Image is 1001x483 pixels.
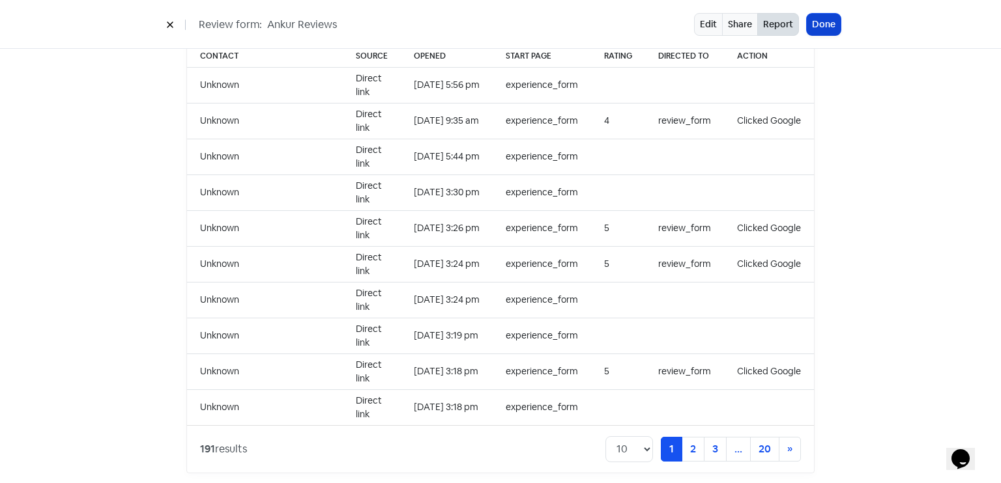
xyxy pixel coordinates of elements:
td: Unknown [187,246,343,282]
td: Direct link [343,282,401,318]
strong: 191 [200,442,215,456]
td: 5 [591,353,645,389]
td: Direct link [343,318,401,353]
td: Direct link [343,246,401,282]
td: Direct link [343,67,401,103]
iframe: chat widget [946,431,988,470]
td: Unknown [187,67,343,103]
td: [DATE] 5:44 pm [401,139,493,174]
td: [DATE] 3:30 pm [401,174,493,210]
td: Unknown [187,210,343,246]
td: Clicked Google [724,210,814,246]
td: review_form [645,103,724,139]
td: Direct link [343,139,401,174]
td: Unknown [187,103,343,139]
td: experience_form [493,246,591,282]
a: 3 [704,437,727,462]
td: experience_form [493,139,591,174]
a: Edit [694,13,723,36]
span: » [787,442,792,456]
th: Contact [187,45,343,68]
td: review_form [645,353,724,389]
a: 20 [750,437,779,462]
td: experience_form [493,210,591,246]
td: [DATE] 3:18 pm [401,353,493,389]
td: [DATE] 5:56 pm [401,67,493,103]
td: Unknown [187,282,343,318]
td: Direct link [343,389,401,425]
td: review_form [645,246,724,282]
td: 4 [591,103,645,139]
td: 5 [591,246,645,282]
td: experience_form [493,174,591,210]
td: experience_form [493,318,591,353]
td: [DATE] 3:18 pm [401,389,493,425]
td: Clicked Google [724,353,814,389]
td: review_form [645,210,724,246]
th: Start page [493,45,591,68]
a: Share [722,13,758,36]
a: 1 [661,437,682,462]
span: Review form: [199,17,262,33]
td: Direct link [343,103,401,139]
td: [DATE] 3:19 pm [401,318,493,353]
td: Direct link [343,210,401,246]
td: Unknown [187,389,343,425]
th: Action [724,45,814,68]
a: Next [779,437,801,462]
td: experience_form [493,282,591,318]
th: Directed to [645,45,724,68]
td: Unknown [187,174,343,210]
td: Unknown [187,318,343,353]
th: Opened [401,45,493,68]
td: Direct link [343,174,401,210]
th: Rating [591,45,645,68]
td: [DATE] 3:26 pm [401,210,493,246]
td: Unknown [187,353,343,389]
td: Clicked Google [724,246,814,282]
td: Unknown [187,139,343,174]
td: [DATE] 9:35 am [401,103,493,139]
td: experience_form [493,103,591,139]
div: results [200,441,247,457]
td: 5 [591,210,645,246]
td: experience_form [493,67,591,103]
button: Done [807,14,841,35]
td: [DATE] 3:24 pm [401,282,493,318]
a: 2 [682,437,704,462]
button: Report [757,13,799,36]
td: Clicked Google [724,103,814,139]
td: [DATE] 3:24 pm [401,246,493,282]
td: experience_form [493,353,591,389]
a: ... [726,437,751,462]
td: Direct link [343,353,401,389]
td: experience_form [493,389,591,425]
th: Source [343,45,401,68]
